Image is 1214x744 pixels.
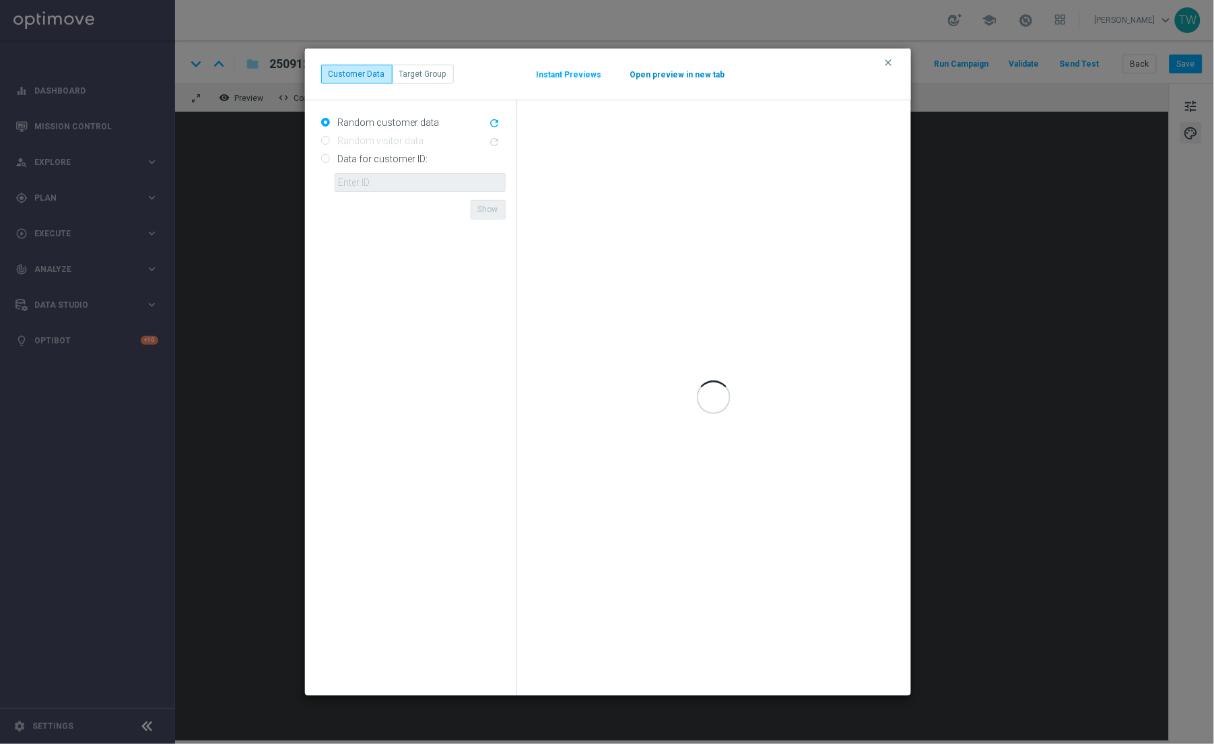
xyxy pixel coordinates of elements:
[335,153,428,165] label: Data for customer ID:
[321,65,393,83] button: Customer Data
[489,117,501,129] i: refresh
[471,200,506,219] button: Show
[630,69,726,80] button: Open preview in new tab
[487,116,506,132] button: refresh
[335,116,440,129] label: Random customer data
[321,65,454,83] div: ...
[536,69,603,80] button: Instant Previews
[883,57,898,69] button: clear
[883,57,894,68] i: clear
[335,173,506,192] input: Enter ID
[392,65,454,83] button: Target Group
[335,135,424,147] label: Random visitor data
